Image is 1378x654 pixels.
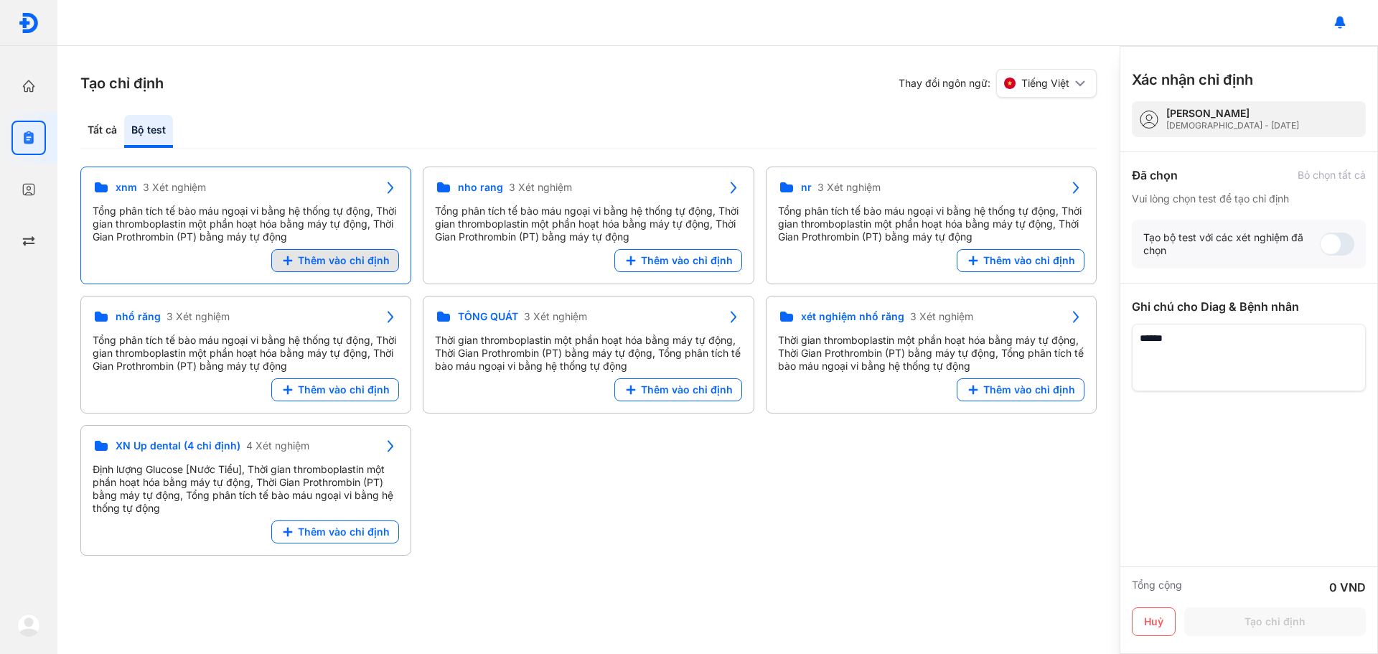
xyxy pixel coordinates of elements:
[524,310,587,323] span: 3 Xét nghiệm
[435,334,741,373] div: Thời gian thromboplastin một phần hoạt hóa bằng máy tự động, Thời Gian Prothrombin (PT) bằng máy ...
[298,383,390,396] span: Thêm vào chỉ định
[509,181,572,194] span: 3 Xét nghiệm
[271,249,399,272] button: Thêm vào chỉ định
[614,378,742,401] button: Thêm vào chỉ định
[80,115,124,148] div: Tất cả
[1166,107,1299,120] div: [PERSON_NAME]
[910,310,973,323] span: 3 Xét nghiệm
[1132,167,1178,184] div: Đã chọn
[17,614,40,637] img: logo
[1132,192,1366,205] div: Vui lòng chọn test để tạo chỉ định
[1298,169,1366,182] div: Bỏ chọn tất cả
[124,115,173,148] div: Bộ test
[298,525,390,538] span: Thêm vào chỉ định
[957,249,1084,272] button: Thêm vào chỉ định
[641,383,733,396] span: Thêm vào chỉ định
[271,378,399,401] button: Thêm vào chỉ định
[778,334,1084,373] div: Thời gian thromboplastin một phần hoạt hóa bằng máy tự động, Thời Gian Prothrombin (PT) bằng máy ...
[1132,70,1253,90] h3: Xác nhận chỉ định
[1021,77,1069,90] span: Tiếng Việt
[778,205,1084,243] div: Tổng phân tích tế bào máu ngoại vi bằng hệ thống tự động, Thời gian thromboplastin một phần hoạt ...
[899,69,1097,98] div: Thay đổi ngôn ngữ:
[116,181,137,194] span: xnm
[1132,579,1182,596] div: Tổng cộng
[801,181,812,194] span: nr
[957,378,1084,401] button: Thêm vào chỉ định
[116,310,161,323] span: nhổ răng
[298,254,390,267] span: Thêm vào chỉ định
[271,520,399,543] button: Thêm vào chỉ định
[1132,298,1366,315] div: Ghi chú cho Diag & Bệnh nhân
[983,383,1075,396] span: Thêm vào chỉ định
[458,181,503,194] span: nho rang
[817,181,881,194] span: 3 Xét nghiệm
[641,254,733,267] span: Thêm vào chỉ định
[80,73,164,93] h3: Tạo chỉ định
[167,310,230,323] span: 3 Xét nghiệm
[435,205,741,243] div: Tổng phân tích tế bào máu ngoại vi bằng hệ thống tự động, Thời gian thromboplastin một phần hoạt ...
[983,254,1075,267] span: Thêm vào chỉ định
[93,463,399,515] div: Định lượng Glucose [Nước Tiểu], Thời gian thromboplastin một phần hoạt hóa bằng máy tự động, Thời...
[1184,607,1366,636] button: Tạo chỉ định
[614,249,742,272] button: Thêm vào chỉ định
[143,181,206,194] span: 3 Xét nghiệm
[1143,231,1320,257] div: Tạo bộ test với các xét nghiệm đã chọn
[458,310,518,323] span: TỔNG QUÁT
[116,439,240,452] span: XN Up dental (4 chỉ định)
[93,205,399,243] div: Tổng phân tích tế bào máu ngoại vi bằng hệ thống tự động, Thời gian thromboplastin một phần hoạt ...
[1329,579,1366,596] div: 0 VND
[1166,120,1299,131] div: [DEMOGRAPHIC_DATA] - [DATE]
[93,334,399,373] div: Tổng phân tích tế bào máu ngoại vi bằng hệ thống tự động, Thời gian thromboplastin một phần hoạt ...
[246,439,309,452] span: 4 Xét nghiệm
[1132,607,1176,636] button: Huỷ
[801,310,904,323] span: xét nghiệm nhổ răng
[18,12,39,34] img: logo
